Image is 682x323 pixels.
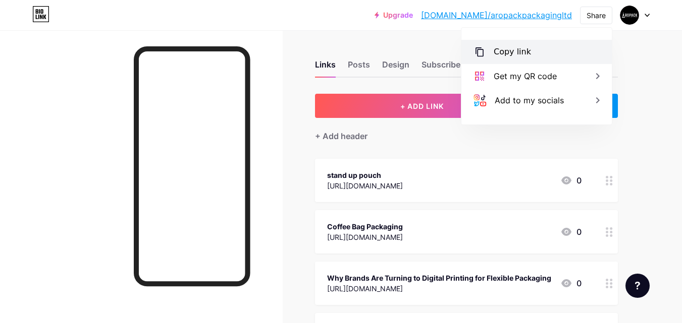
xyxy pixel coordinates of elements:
div: + Add header [315,130,368,142]
div: Links [315,58,336,77]
span: + ADD LINK [400,102,444,110]
div: [URL][DOMAIN_NAME] [327,283,551,294]
img: aropackpackagingltd [620,6,639,25]
a: Upgrade [375,11,413,19]
div: 0 [560,174,582,186]
div: 0 [560,277,582,289]
div: Posts [348,58,370,77]
div: Add to my socials [495,94,564,106]
div: Get my QR code [494,70,557,82]
button: + ADD LINK [315,94,530,118]
div: Share [587,10,606,21]
div: Why Brands Are Turning to Digital Printing for Flexible Packaging [327,273,551,283]
div: stand up pouch [327,170,403,180]
div: [URL][DOMAIN_NAME] [327,232,403,242]
a: [DOMAIN_NAME]/aropackpackagingltd [421,9,572,21]
div: Coffee Bag Packaging [327,221,403,232]
div: Design [382,58,409,77]
div: Copy link [494,46,531,58]
div: [URL][DOMAIN_NAME] [327,180,403,191]
div: Subscribers [422,58,482,77]
div: 0 [560,226,582,238]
